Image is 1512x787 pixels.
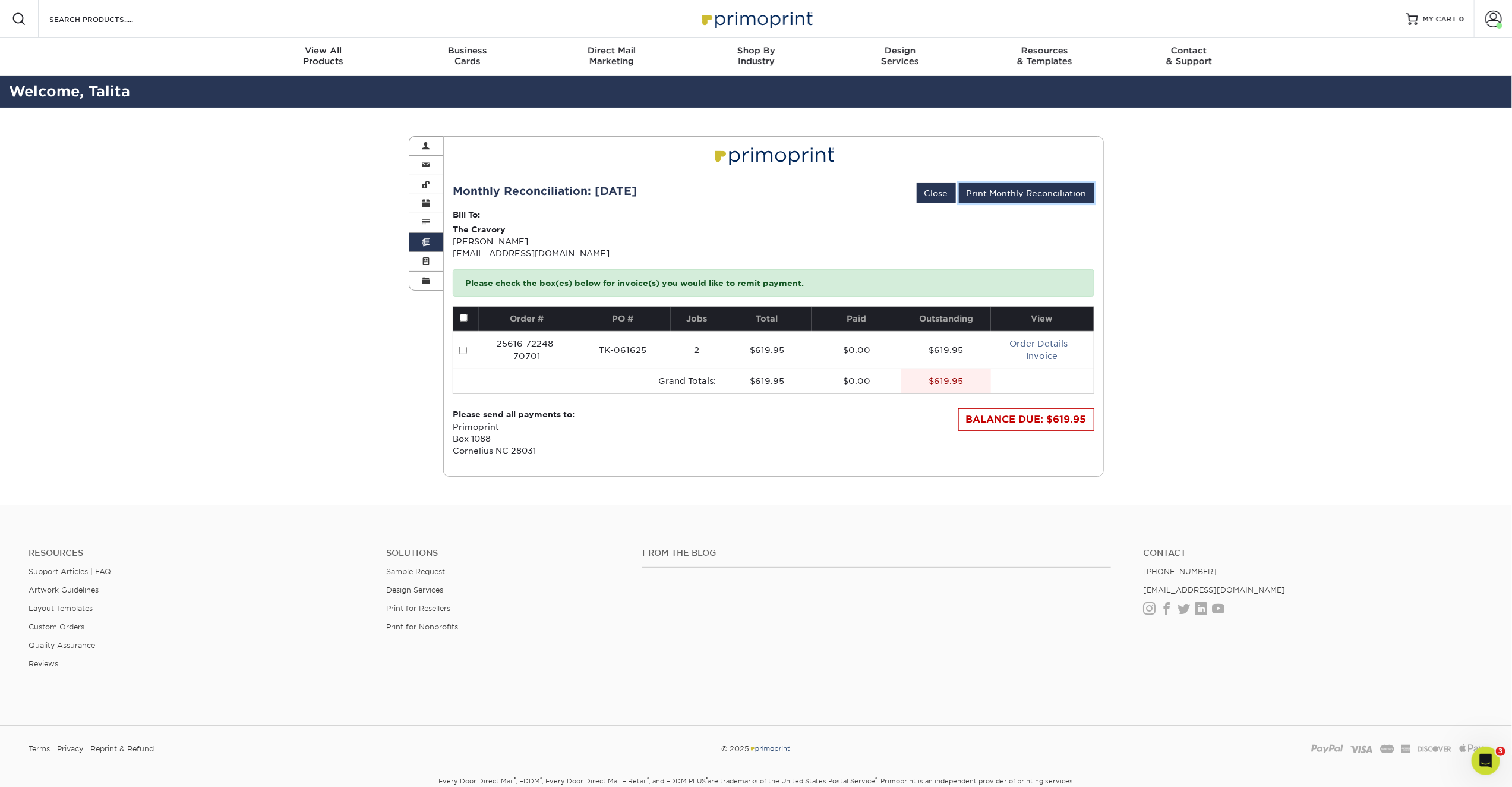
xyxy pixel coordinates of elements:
[697,6,816,32] img: Primoprint
[514,776,516,782] sup: ®
[575,307,671,331] th: PO #
[479,369,722,393] td: Grand Totals:
[1496,747,1505,756] span: 3
[453,408,575,457] p: Primoprint Box 1088 Cornelius NC 28031
[1472,747,1500,775] iframe: Intercom live chat
[479,331,575,369] td: 25616-72248-70701
[749,744,791,753] img: Primoprint
[575,331,671,369] td: TK-061625
[510,740,1001,758] div: © 2025
[90,740,154,758] a: Reprint & Refund
[3,751,101,783] iframe: Google Customer Reviews
[387,567,446,576] a: Sample Request
[48,12,164,26] input: SEARCH PRODUCTS.....
[387,604,451,613] a: Print for Resellers
[959,183,1094,203] a: Print Monthly Reconciliation
[722,307,812,331] th: Total
[395,45,539,67] div: Cards
[539,45,684,67] div: Marketing
[1143,585,1285,594] a: [EMAIL_ADDRESS][DOMAIN_NAME]
[973,38,1117,76] a: Resources& Templates
[453,269,1094,297] p: Please check the box(es) below for invoice(s) you would like to remit payment.
[684,45,828,67] div: Industry
[812,331,901,369] td: $0.00
[453,410,575,419] strong: Please send all payments to:
[387,585,444,594] a: Design Services
[671,307,722,331] th: Jobs
[57,740,83,758] a: Privacy
[706,776,708,782] sup: ®
[828,45,973,67] div: Services
[539,45,684,56] span: Direct Mail
[973,45,1117,67] div: & Templates
[1117,45,1261,56] span: Contact
[828,38,973,76] a: DesignServices
[1009,339,1068,348] a: Order Details
[395,45,539,56] span: Business
[648,776,649,782] sup: ®
[479,307,575,331] th: Order #
[1423,14,1457,24] span: MY CART
[29,740,50,758] a: Terms
[251,45,396,56] span: View All
[642,548,1112,558] h4: From the Blog
[29,622,84,631] a: Custom Orders
[453,183,637,200] div: Monthly Reconciliation: [DATE]
[453,209,1094,260] div: [PERSON_NAME] [EMAIL_ADDRESS][DOMAIN_NAME]
[722,331,812,369] td: $619.95
[1459,15,1464,23] span: 0
[828,45,973,56] span: Design
[29,641,95,650] a: Quality Assurance
[251,38,396,76] a: View AllProducts
[387,622,459,631] a: Print for Nonprofits
[1143,548,1483,558] a: Contact
[709,141,838,169] img: Primoprint
[539,38,684,76] a: Direct MailMarketing
[812,369,901,393] td: $0.00
[460,314,468,322] input: Pay all invoices
[958,408,1094,431] div: BALANCE DUE: $619.95
[901,331,991,369] td: $619.95
[671,331,722,369] td: 2
[684,45,828,56] span: Shop By
[901,307,991,331] th: Outstanding
[395,38,539,76] a: BusinessCards
[29,604,93,613] a: Layout Templates
[812,307,901,331] th: Paid
[251,45,396,67] div: Products
[929,376,964,386] stong: $619.95
[29,659,58,668] a: Reviews
[29,585,99,594] a: Artwork Guidelines
[387,548,624,558] h4: Solutions
[453,225,506,234] strong: The Cravory
[453,209,1094,221] p: Bill To:
[876,776,877,782] sup: ®
[684,38,828,76] a: Shop ByIndustry
[1117,45,1261,67] div: & Support
[991,307,1093,331] th: View
[722,369,812,393] td: $619.95
[541,776,542,782] sup: ®
[1143,567,1217,576] a: [PHONE_NUMBER]
[1027,351,1058,361] a: Invoice
[1117,38,1261,76] a: Contact& Support
[29,548,369,558] h4: Resources
[29,567,111,576] a: Support Articles | FAQ
[973,45,1117,56] span: Resources
[917,183,956,203] a: Close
